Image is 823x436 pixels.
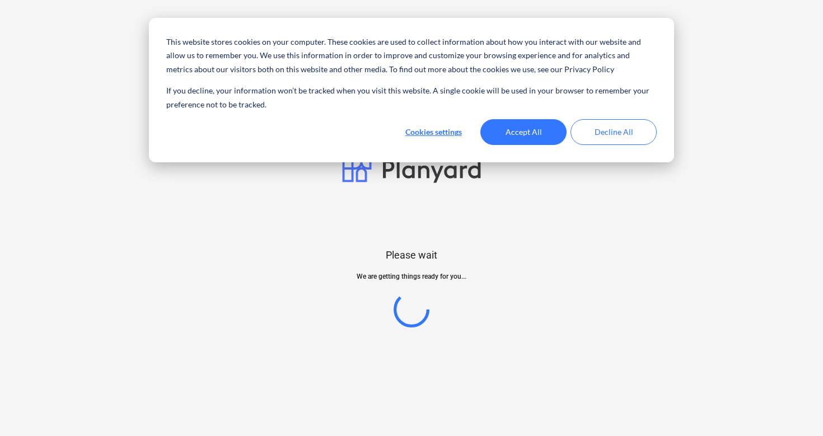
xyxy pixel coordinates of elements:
[166,35,657,77] p: This website stores cookies on your computer. These cookies are used to collect information about...
[149,18,674,162] div: Cookie banner
[386,249,437,262] p: Please wait
[571,119,657,145] button: Decline All
[390,119,476,145] button: Cookies settings
[166,84,657,111] p: If you decline, your information won’t be tracked when you visit this website. A single cookie wi...
[357,271,466,283] p: We are getting things ready for you...
[480,119,567,145] button: Accept All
